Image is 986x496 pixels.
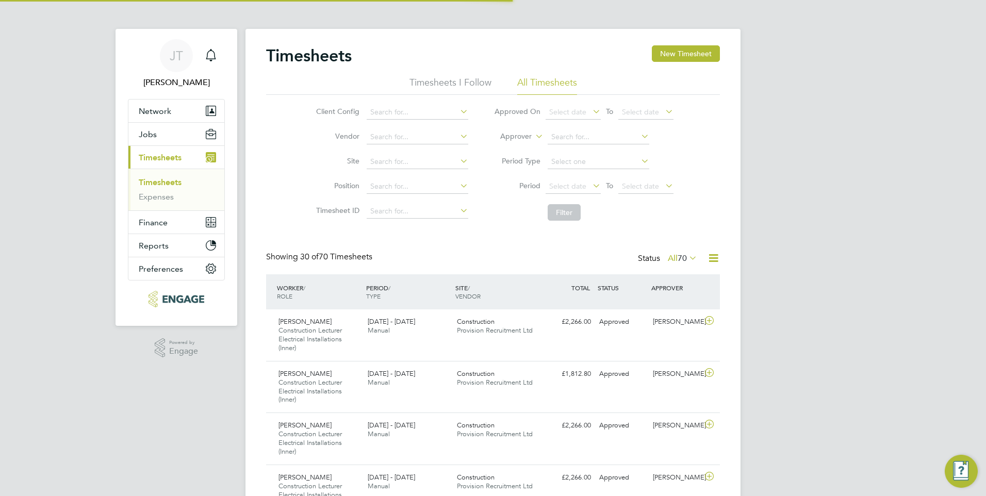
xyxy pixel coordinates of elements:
[622,107,659,117] span: Select date
[485,131,532,142] label: Approver
[649,313,702,330] div: [PERSON_NAME]
[457,326,533,335] span: Provision Recruitment Ltd
[128,123,224,145] button: Jobs
[457,473,495,482] span: Construction
[494,181,540,190] label: Period
[649,366,702,383] div: [PERSON_NAME]
[368,326,390,335] span: Manual
[128,76,225,89] span: James Tarling
[313,107,359,116] label: Client Config
[668,253,697,263] label: All
[266,252,374,262] div: Showing
[313,131,359,141] label: Vendor
[548,155,649,169] input: Select one
[139,241,169,251] span: Reports
[494,107,540,116] label: Approved On
[367,130,468,144] input: Search for...
[678,253,687,263] span: 70
[366,292,381,300] span: TYPE
[368,429,390,438] span: Manual
[652,45,720,62] button: New Timesheet
[548,204,581,221] button: Filter
[155,338,199,358] a: Powered byEngage
[303,284,305,292] span: /
[116,29,237,326] nav: Main navigation
[595,313,649,330] div: Approved
[367,105,468,120] input: Search for...
[595,278,649,297] div: STATUS
[367,179,468,194] input: Search for...
[453,278,542,305] div: SITE
[457,369,495,378] span: Construction
[368,421,415,429] span: [DATE] - [DATE]
[595,417,649,434] div: Approved
[278,473,332,482] span: [PERSON_NAME]
[128,291,225,307] a: Go to home page
[649,417,702,434] div: [PERSON_NAME]
[139,153,182,162] span: Timesheets
[603,105,616,118] span: To
[128,257,224,280] button: Preferences
[368,378,390,387] span: Manual
[549,181,586,191] span: Select date
[541,469,595,486] div: £2,266.00
[139,218,168,227] span: Finance
[278,317,332,326] span: [PERSON_NAME]
[468,284,470,292] span: /
[364,278,453,305] div: PERIOD
[409,76,491,95] li: Timesheets I Follow
[139,192,174,202] a: Expenses
[313,206,359,215] label: Timesheet ID
[388,284,390,292] span: /
[139,106,171,116] span: Network
[139,264,183,274] span: Preferences
[300,252,319,262] span: 30 of
[300,252,372,262] span: 70 Timesheets
[457,378,533,387] span: Provision Recruitment Ltd
[368,482,390,490] span: Manual
[455,292,481,300] span: VENDOR
[313,156,359,166] label: Site
[128,211,224,234] button: Finance
[945,455,978,488] button: Engage Resource Center
[457,421,495,429] span: Construction
[128,100,224,122] button: Network
[517,76,577,95] li: All Timesheets
[149,291,204,307] img: provision-recruitment-logo-retina.png
[169,347,198,356] span: Engage
[278,369,332,378] span: [PERSON_NAME]
[278,421,332,429] span: [PERSON_NAME]
[649,278,702,297] div: APPROVER
[278,429,342,456] span: Construction Lecturer Electrical Installations (Inner)
[313,181,359,190] label: Position
[548,130,649,144] input: Search for...
[278,326,342,352] span: Construction Lecturer Electrical Installations (Inner)
[571,284,590,292] span: TOTAL
[368,473,415,482] span: [DATE] - [DATE]
[649,469,702,486] div: [PERSON_NAME]
[128,169,224,210] div: Timesheets
[139,129,157,139] span: Jobs
[368,369,415,378] span: [DATE] - [DATE]
[457,317,495,326] span: Construction
[277,292,292,300] span: ROLE
[139,177,182,187] a: Timesheets
[549,107,586,117] span: Select date
[274,278,364,305] div: WORKER
[170,49,183,62] span: JT
[622,181,659,191] span: Select date
[541,366,595,383] div: £1,812.80
[603,179,616,192] span: To
[266,45,352,66] h2: Timesheets
[457,429,533,438] span: Provision Recruitment Ltd
[278,378,342,404] span: Construction Lecturer Electrical Installations (Inner)
[128,146,224,169] button: Timesheets
[457,482,533,490] span: Provision Recruitment Ltd
[541,417,595,434] div: £2,266.00
[595,366,649,383] div: Approved
[595,469,649,486] div: Approved
[541,313,595,330] div: £2,266.00
[367,204,468,219] input: Search for...
[368,317,415,326] span: [DATE] - [DATE]
[638,252,699,266] div: Status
